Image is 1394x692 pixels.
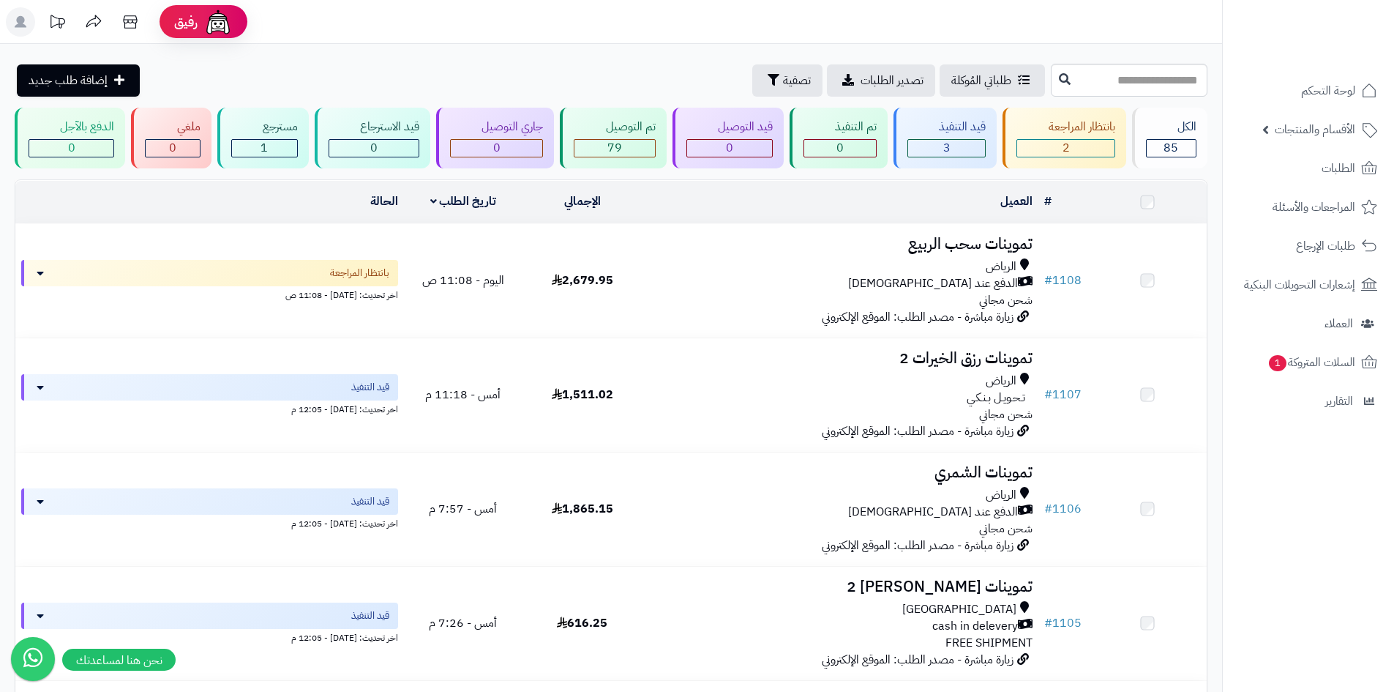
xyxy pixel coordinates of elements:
h3: تموينات سحب الربيع [648,236,1033,253]
div: قيد التنفيذ [907,119,986,135]
span: 0 [493,139,501,157]
span: زيارة مباشرة - مصدر الطلب: الموقع الإلكتروني [822,423,1013,440]
div: اخر تحديث: [DATE] - 12:05 م [21,401,398,416]
span: FREE SHIPMENT [945,634,1033,652]
a: تحديثات المنصة [39,7,75,40]
a: الحالة [370,193,398,210]
span: [GEOGRAPHIC_DATA] [902,601,1016,618]
span: تصدير الطلبات [861,72,923,89]
span: # [1044,614,1052,632]
span: 1 [261,139,268,157]
a: تم التنفيذ 0 [787,108,891,168]
span: أمس - 7:26 م [429,614,497,632]
a: الدفع بالآجل 0 [12,108,128,168]
span: إشعارات التحويلات البنكية [1244,275,1355,295]
a: بانتظار المراجعة 2 [1000,108,1128,168]
span: 0 [68,139,75,157]
h3: تموينات الشمري [648,464,1033,481]
div: 0 [451,140,542,157]
a: السلات المتروكة1 [1232,345,1385,380]
span: 616.25 [557,614,607,632]
div: تم التوصيل [574,119,655,135]
a: قيد التنفيذ 3 [891,108,1000,168]
a: العميل [1000,193,1033,210]
div: 0 [804,140,876,157]
div: اخر تحديث: [DATE] - 12:05 م [21,629,398,644]
span: العملاء [1324,313,1353,334]
span: 0 [836,139,844,157]
span: الدفع عند [DEMOGRAPHIC_DATA] [848,504,1018,521]
span: زيارة مباشرة - مصدر الطلب: الموقع الإلكتروني [822,651,1013,669]
div: قيد التوصيل [686,119,773,135]
a: الطلبات [1232,151,1385,186]
span: أمس - 7:57 م [429,500,497,518]
span: قيد التنفيذ [351,609,389,623]
a: المراجعات والأسئلة [1232,190,1385,225]
a: تصدير الطلبات [827,64,935,97]
span: زيارة مباشرة - مصدر الطلب: الموقع الإلكتروني [822,537,1013,554]
span: 1 [1269,355,1286,371]
div: الدفع بالآجل [29,119,114,135]
a: تم التوصيل 79 [557,108,669,168]
div: اخر تحديث: [DATE] - 12:05 م [21,515,398,530]
span: زيارة مباشرة - مصدر الطلب: الموقع الإلكتروني [822,308,1013,326]
div: 0 [329,140,419,157]
img: logo-2.png [1294,39,1380,70]
span: التقارير [1325,391,1353,412]
a: إشعارات التحويلات البنكية [1232,267,1385,302]
span: شحن مجاني [979,520,1033,537]
a: الكل85 [1129,108,1210,168]
button: تصفية [752,64,822,97]
span: 0 [726,139,733,157]
div: 0 [146,140,199,157]
span: # [1044,386,1052,403]
div: 0 [687,140,772,157]
a: #1106 [1044,500,1082,518]
img: ai-face.png [203,7,233,37]
span: الرياض [986,487,1016,504]
span: 0 [370,139,378,157]
div: 3 [908,140,985,157]
span: اليوم - 11:08 ص [422,272,504,289]
a: # [1044,193,1052,210]
span: الدفع عند [DEMOGRAPHIC_DATA] [848,275,1018,292]
span: شحن مجاني [979,406,1033,423]
a: طلباتي المُوكلة [940,64,1045,97]
span: تـحـويـل بـنـكـي [967,390,1025,406]
span: رفيق [174,13,198,31]
span: طلبات الإرجاع [1296,236,1355,256]
span: # [1044,272,1052,289]
span: الطلبات [1322,158,1355,179]
span: لوحة التحكم [1301,81,1355,101]
span: 1,865.15 [552,500,613,518]
a: #1108 [1044,272,1082,289]
div: قيد الاسترجاع [329,119,419,135]
div: الكل [1146,119,1196,135]
span: 3 [943,139,951,157]
h3: تموينات [PERSON_NAME] 2 [648,578,1033,595]
a: قيد التوصيل 0 [670,108,787,168]
span: الرياض [986,258,1016,275]
span: # [1044,500,1052,518]
a: تاريخ الطلب [430,193,497,210]
span: شحن مجاني [979,291,1033,309]
span: تصفية [783,72,811,89]
span: قيد التنفيذ [351,494,389,509]
span: طلباتي المُوكلة [951,72,1011,89]
span: 85 [1163,139,1178,157]
span: بانتظار المراجعة [330,266,389,280]
a: قيد الاسترجاع 0 [312,108,433,168]
span: المراجعات والأسئلة [1273,197,1355,217]
a: العملاء [1232,306,1385,341]
a: جاري التوصيل 0 [433,108,557,168]
span: 1,511.02 [552,386,613,403]
span: الرياض [986,373,1016,390]
span: 0 [169,139,176,157]
span: أمس - 11:18 م [425,386,501,403]
span: السلات المتروكة [1267,352,1355,373]
div: 79 [574,140,654,157]
a: لوحة التحكم [1232,73,1385,108]
div: اخر تحديث: [DATE] - 11:08 ص [21,286,398,302]
span: 2 [1063,139,1070,157]
div: جاري التوصيل [450,119,543,135]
